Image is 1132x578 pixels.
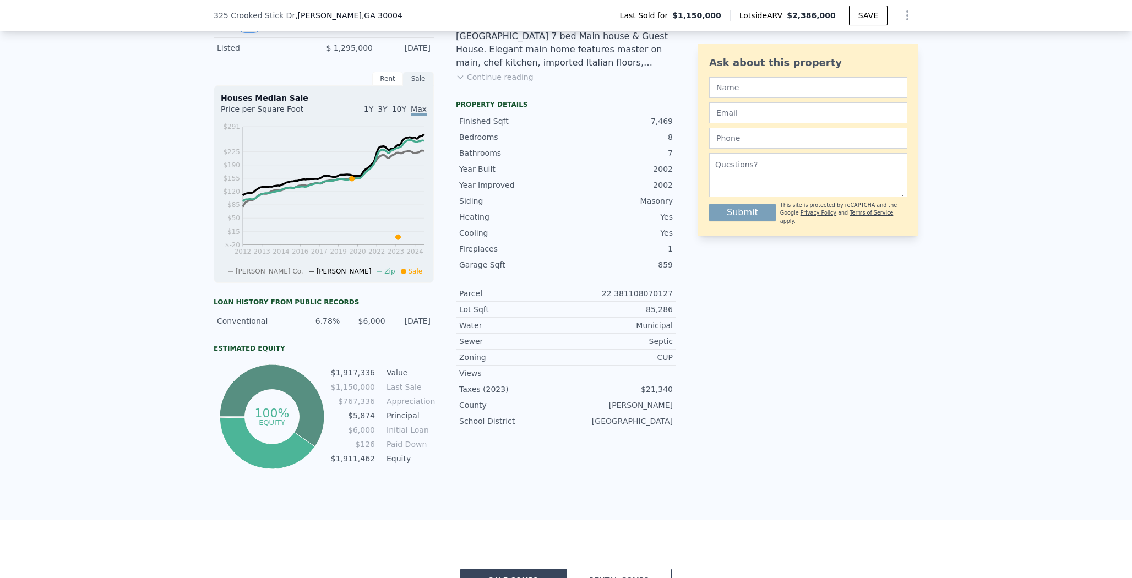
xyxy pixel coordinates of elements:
div: [PERSON_NAME] [566,400,673,411]
input: Name [709,77,907,98]
button: Show Options [896,4,918,26]
tspan: $-20 [225,241,240,249]
tspan: 100% [254,406,289,420]
tspan: $120 [223,188,240,195]
div: 7,469 [566,116,673,127]
td: $1,917,336 [330,367,375,379]
input: Phone [709,128,907,149]
div: [DATE] [382,42,431,53]
div: Taxes (2023) [459,384,566,395]
div: Parcel [459,288,566,299]
tspan: 2024 [406,248,423,255]
td: $1,150,000 [330,381,375,393]
div: Bedrooms [459,132,566,143]
td: $767,336 [330,395,375,407]
tspan: $225 [223,148,240,156]
div: Septic [566,336,673,347]
span: Zip [384,268,395,275]
tspan: $15 [227,228,240,236]
div: Two Custom Homes on one gated compound in [GEOGRAPHIC_DATA] 7 bed Main house & Guest House. Elega... [456,17,676,69]
span: Sale [409,268,423,275]
span: $2,386,000 [787,11,836,20]
div: Lot Sqft [459,304,566,315]
tspan: 2017 [311,248,328,255]
div: 6.78% [301,315,340,326]
td: Last Sale [384,381,434,393]
div: This site is protected by reCAPTCHA and the Google and apply. [780,201,907,225]
div: Rent [372,72,403,86]
tspan: $190 [223,161,240,169]
div: 8 [566,132,673,143]
a: Privacy Policy [801,210,836,216]
div: $21,340 [566,384,673,395]
div: Year Improved [459,179,566,190]
span: 325 Crooked Stick Dr [214,10,295,21]
div: Garage Sqft [459,259,566,270]
div: [GEOGRAPHIC_DATA] [566,416,673,427]
tspan: 2023 [388,248,405,255]
span: , GA 30004 [362,11,402,20]
span: 1Y [364,105,373,113]
div: [DATE] [392,315,431,326]
tspan: equity [259,418,285,426]
div: Ask about this property [709,55,907,70]
span: 10Y [392,105,406,113]
div: 22 381108070127 [566,288,673,299]
span: Max [411,105,427,116]
span: 3Y [378,105,387,113]
div: Zoning [459,352,566,363]
span: Lotside ARV [739,10,787,21]
div: Year Built [459,163,566,175]
tspan: $155 [223,175,240,182]
tspan: 2013 [253,248,270,255]
div: School District [459,416,566,427]
div: Conventional [217,315,295,326]
tspan: 2019 [330,248,347,255]
td: $5,874 [330,410,375,422]
span: , [PERSON_NAME] [295,10,402,21]
tspan: 2012 [235,248,252,255]
tspan: 2014 [273,248,290,255]
div: Price per Square Foot [221,103,324,121]
button: Submit [709,204,776,221]
div: Sale [403,72,434,86]
div: 7 [566,148,673,159]
div: 2002 [566,179,673,190]
div: Property details [456,100,676,109]
span: [PERSON_NAME] Co. [236,268,303,275]
div: Heating [459,211,566,222]
button: SAVE [849,6,888,25]
tspan: $291 [223,123,240,130]
div: 859 [566,259,673,270]
tspan: $50 [227,214,240,222]
div: Houses Median Sale [221,92,427,103]
div: Masonry [566,195,673,206]
a: Terms of Service [850,210,893,216]
div: Municipal [566,320,673,331]
button: Continue reading [456,72,534,83]
td: $6,000 [330,424,375,436]
div: 85,286 [566,304,673,315]
span: $ 1,295,000 [326,43,373,52]
div: Yes [566,227,673,238]
tspan: $85 [227,201,240,209]
span: $1,150,000 [672,10,721,21]
td: $1,911,462 [330,452,375,465]
span: [PERSON_NAME] [317,268,372,275]
div: Sewer [459,336,566,347]
div: Bathrooms [459,148,566,159]
div: Siding [459,195,566,206]
div: County [459,400,566,411]
div: 1 [566,243,673,254]
div: CUP [566,352,673,363]
div: Views [459,368,566,379]
div: Yes [566,211,673,222]
div: Loan history from public records [214,298,434,307]
div: Listed [217,42,315,53]
td: Paid Down [384,438,434,450]
td: Equity [384,452,434,465]
div: 2002 [566,163,673,175]
td: Initial Loan [384,424,434,436]
div: Water [459,320,566,331]
div: Finished Sqft [459,116,566,127]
